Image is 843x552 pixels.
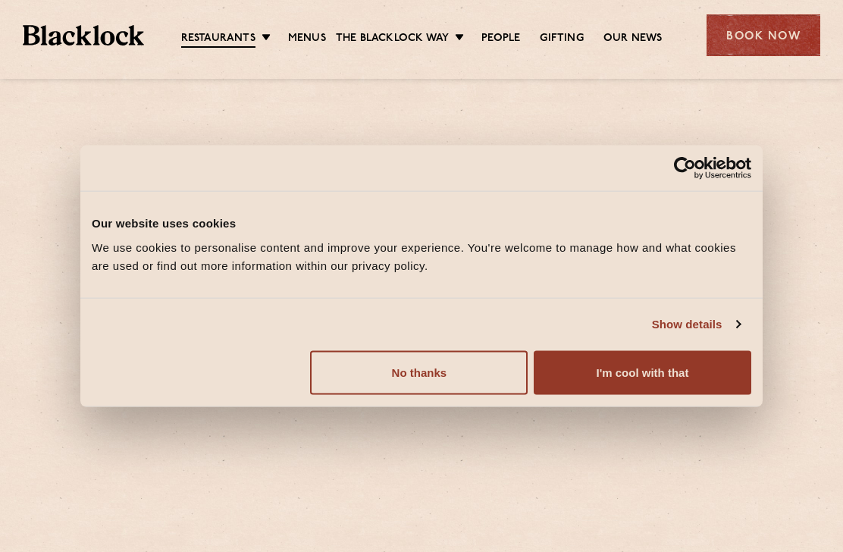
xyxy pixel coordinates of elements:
button: No thanks [310,350,528,394]
a: People [481,31,520,46]
img: BL_Textured_Logo-footer-cropped.svg [23,25,144,45]
div: Book Now [707,14,820,56]
a: The Blacklock Way [336,31,449,46]
button: I'm cool with that [534,350,751,394]
a: Our News [603,31,663,46]
a: Gifting [540,31,583,46]
a: Menus [288,31,326,46]
div: We use cookies to personalise content and improve your experience. You're welcome to manage how a... [92,238,751,274]
div: Our website uses cookies [92,215,751,233]
a: Usercentrics Cookiebot - opens in a new window [619,157,751,180]
a: Restaurants [181,31,255,48]
a: Show details [652,315,740,334]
